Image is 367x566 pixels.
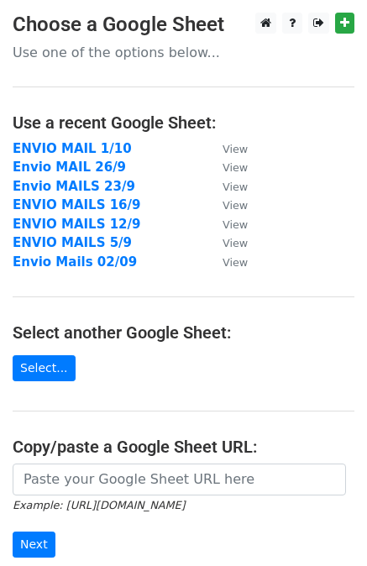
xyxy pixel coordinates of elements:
[13,322,354,343] h4: Select another Google Sheet:
[283,485,367,566] iframe: Chat Widget
[206,141,248,156] a: View
[206,197,248,212] a: View
[206,160,248,175] a: View
[13,13,354,37] h3: Choose a Google Sheet
[223,199,248,212] small: View
[13,217,140,232] a: ENVIO MAILS 12/9
[223,218,248,231] small: View
[13,141,132,156] a: ENVIO MAIL 1/10
[13,113,354,133] h4: Use a recent Google Sheet:
[206,254,248,270] a: View
[223,161,248,174] small: View
[206,235,248,250] a: View
[13,355,76,381] a: Select...
[223,237,248,249] small: View
[206,179,248,194] a: View
[13,499,185,511] small: Example: [URL][DOMAIN_NAME]
[13,235,132,250] a: ENVIO MAILS 5/9
[13,254,137,270] a: Envio Mails 02/09
[13,179,135,194] a: Envio MAILS 23/9
[223,143,248,155] small: View
[13,464,346,495] input: Paste your Google Sheet URL here
[13,532,55,558] input: Next
[223,181,248,193] small: View
[13,437,354,457] h4: Copy/paste a Google Sheet URL:
[223,256,248,269] small: View
[13,160,126,175] a: Envio MAIL 26/9
[206,217,248,232] a: View
[13,44,354,61] p: Use one of the options below...
[13,197,140,212] a: ENVIO MAILS 16/9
